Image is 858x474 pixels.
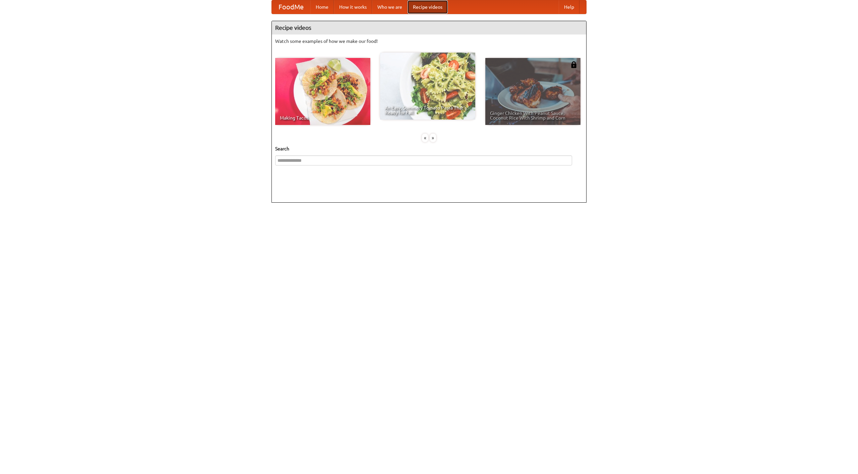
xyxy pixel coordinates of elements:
a: An Easy, Summery Tomato Pasta That's Ready for Fall [380,53,475,120]
a: FoodMe [272,0,310,14]
p: Watch some examples of how we make our food! [275,38,583,45]
a: Who we are [372,0,408,14]
a: Help [559,0,579,14]
h5: Search [275,145,583,152]
a: How it works [334,0,372,14]
a: Making Tacos [275,58,370,125]
span: An Easy, Summery Tomato Pasta That's Ready for Fall [385,106,471,115]
img: 483408.png [570,61,577,68]
a: Home [310,0,334,14]
div: » [430,134,436,142]
h4: Recipe videos [272,21,586,35]
a: Recipe videos [408,0,448,14]
div: « [422,134,428,142]
span: Making Tacos [280,116,366,120]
